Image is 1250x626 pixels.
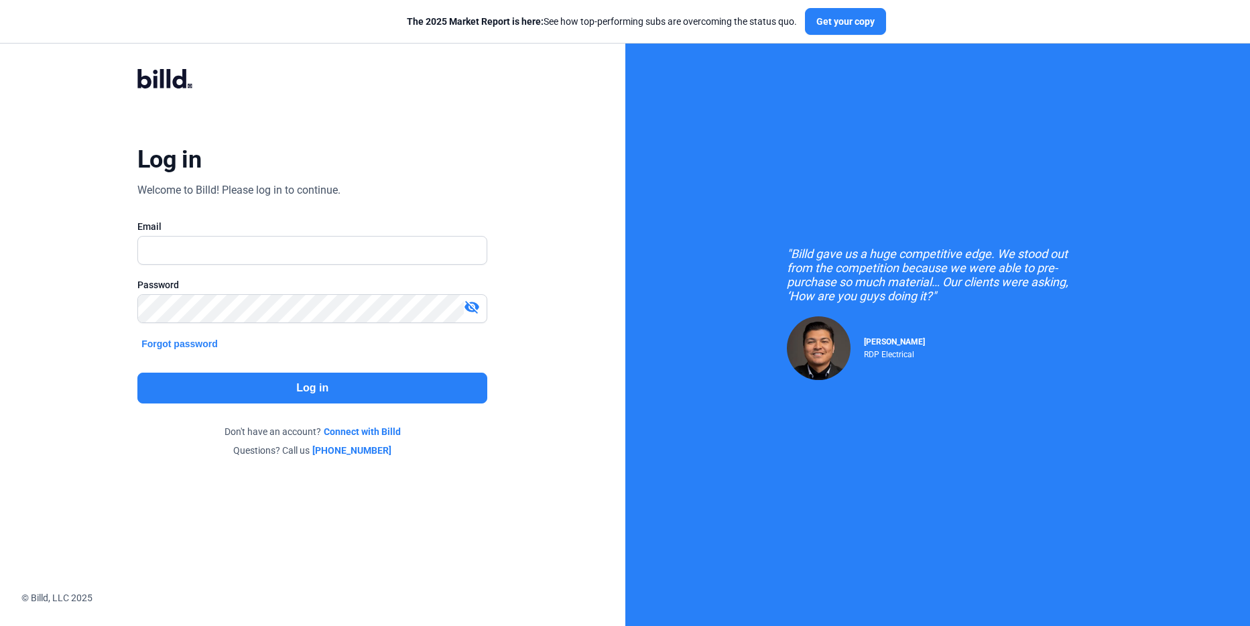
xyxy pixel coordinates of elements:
div: Don't have an account? [137,425,487,438]
div: See how top-performing subs are overcoming the status quo. [407,15,797,28]
div: Welcome to Billd! Please log in to continue. [137,182,340,198]
div: Log in [137,145,201,174]
div: Email [137,220,487,233]
div: "Billd gave us a huge competitive edge. We stood out from the competition because we were able to... [787,247,1088,303]
div: RDP Electrical [864,347,925,359]
a: [PHONE_NUMBER] [312,444,391,457]
img: Raul Pacheco [787,316,851,380]
a: Connect with Billd [324,425,401,438]
button: Get your copy [805,8,886,35]
div: Questions? Call us [137,444,487,457]
button: Log in [137,373,487,403]
mat-icon: visibility_off [464,299,480,315]
span: [PERSON_NAME] [864,337,925,347]
div: Password [137,278,487,292]
span: The 2025 Market Report is here: [407,16,544,27]
button: Forgot password [137,336,222,351]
